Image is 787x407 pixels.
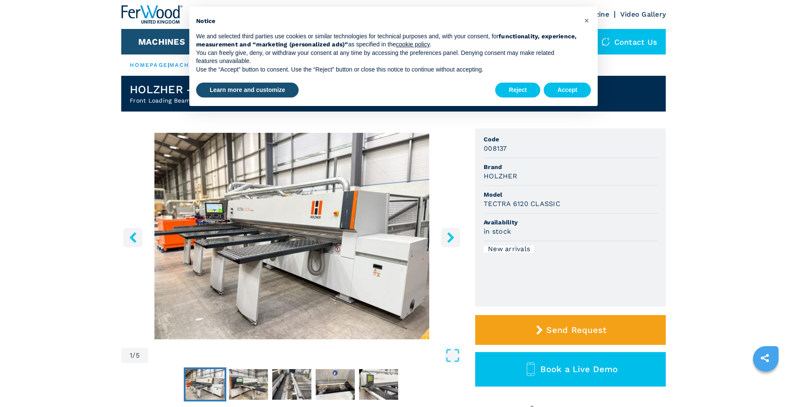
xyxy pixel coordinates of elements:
[196,66,577,74] p: Use the “Accept” button to consent. Use the “Reject” button or close this notice to continue with...
[484,218,657,226] span: Availability
[484,226,511,236] h3: in stock
[396,41,430,48] a: cookie policy
[751,369,781,401] iframe: Chat
[196,33,577,48] strong: functionality, experience, measurement and “marketing (personalized ads)”
[546,325,606,335] span: Send Request
[475,352,666,387] button: Book a Live Demo
[540,364,618,374] span: Book a Live Demo
[130,352,132,359] span: 1
[136,352,140,359] span: 5
[593,29,666,54] div: Contact us
[484,246,534,252] div: New arrivals
[229,369,268,400] img: 062df531ba73ffa164915849a25f8d6b
[121,367,462,401] nav: Thumbnail Navigation
[196,32,577,49] p: We and selected third parties use cookies or similar technologies for technical purposes and, wit...
[227,367,270,401] button: Go to Slide 2
[484,190,657,199] span: Model
[484,171,517,181] h3: HOLZHER
[132,352,135,359] span: /
[475,315,666,345] button: Send Request
[150,348,460,363] button: Open Fullscreen
[441,228,460,247] button: right-button
[130,83,318,96] h1: HOLZHER - TECTRA 6120 CLASSIC
[130,62,168,68] a: HOMEPAGE
[620,10,666,18] a: Video Gallery
[196,49,577,66] p: You can freely give, deny, or withdraw your consent at any time by accessing the preferences pane...
[138,37,185,47] button: Machines
[272,369,311,400] img: bc30d806a6b8a9f0f74fcc1d13eaa4c4
[196,17,577,26] h2: Notice
[184,367,226,401] button: Go to Slide 1
[316,369,355,400] img: 72e951302d28129e9fd17b2dcee77018
[123,228,143,247] button: left-button
[130,96,318,105] h2: Front Loading Beam Panel Saws
[484,135,657,143] span: Code
[121,5,182,24] img: Ferwood
[484,199,560,209] h3: TECTRA 6120 CLASSIC
[169,62,206,68] a: machines
[196,83,299,98] button: Learn more and customize
[754,347,776,369] a: sharethis
[271,367,313,401] button: Go to Slide 3
[602,37,610,46] img: Contact us
[484,143,507,153] h3: 008137
[484,163,657,171] span: Brand
[121,133,462,339] img: Front Loading Beam Panel Saws HOLZHER TECTRA 6120 CLASSIC
[168,62,169,68] span: |
[580,14,593,27] button: Close this notice
[495,83,540,98] button: Reject
[314,367,356,401] button: Go to Slide 4
[359,369,398,400] img: 9fc77af9bd00b26fee91aaa9964d13c4
[121,133,462,339] div: Go to Slide 1
[544,83,591,98] button: Accept
[584,15,589,26] span: ×
[185,369,225,400] img: a98a10c7d994b304032e06d97ccea5ec
[357,367,400,401] button: Go to Slide 5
